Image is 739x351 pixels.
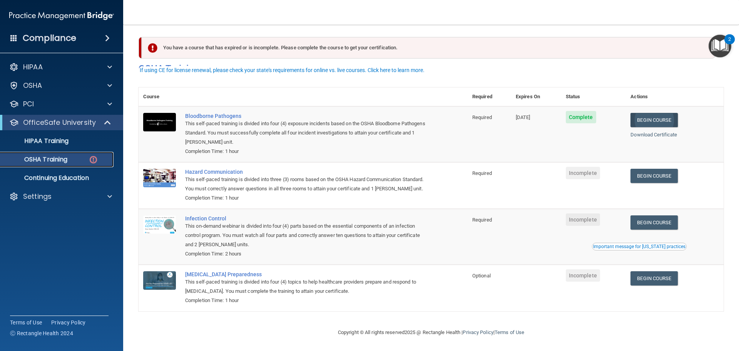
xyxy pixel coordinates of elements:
a: OSHA [9,81,112,90]
a: [MEDICAL_DATA] Preparedness [185,271,429,277]
p: OSHA [23,81,42,90]
p: Continuing Education [5,174,110,182]
img: exclamation-circle-solid-danger.72ef9ffc.png [148,43,157,53]
div: This on-demand webinar is divided into four (4) parts based on the essential components of an inf... [185,222,429,249]
div: This self-paced training is divided into four (4) exposure incidents based on the OSHA Bloodborne... [185,119,429,147]
th: Status [561,87,626,106]
div: Copyright © All rights reserved 2025 @ Rectangle Health | | [291,320,572,345]
p: HIPAA [23,62,43,72]
button: If using CE for license renewal, please check your state's requirements for online vs. live cours... [139,66,426,74]
a: OfficeSafe University [9,118,112,127]
span: Optional [472,273,491,279]
span: Ⓒ Rectangle Health 2024 [10,329,73,337]
div: Completion Time: 1 hour [185,147,429,156]
p: HIPAA Training [5,137,69,145]
div: Important message for [US_STATE] practices [593,244,685,249]
div: Completion Time: 1 hour [185,296,429,305]
p: Settings [23,192,52,201]
h4: Compliance [23,33,76,44]
span: Required [472,170,492,176]
a: Begin Course [630,271,677,286]
a: Terms of Use [10,319,42,326]
th: Actions [626,87,724,106]
span: Required [472,114,492,120]
th: Expires On [511,87,561,106]
a: Settings [9,192,112,201]
span: [DATE] [516,114,530,120]
h4: OSHA Training [139,63,724,74]
a: Privacy Policy [51,319,86,326]
span: Incomplete [566,213,600,226]
div: This self-paced training is divided into four (4) topics to help healthcare providers prepare and... [185,277,429,296]
img: danger-circle.6113f641.png [89,155,98,165]
a: Privacy Policy [463,329,493,335]
a: Begin Course [630,215,677,230]
button: Open Resource Center, 2 new notifications [709,35,731,57]
div: 2 [728,39,731,49]
p: OSHA Training [5,156,67,163]
img: PMB logo [9,8,114,24]
a: PCI [9,99,112,109]
span: Complete [566,111,596,123]
div: Completion Time: 2 hours [185,249,429,259]
a: Download Certificate [630,132,677,138]
a: Begin Course [630,113,677,127]
div: Completion Time: 1 hour [185,193,429,203]
div: You have a course that has expired or is incomplete. Please complete the course to get your certi... [142,37,715,59]
button: Read this if you are a dental practitioner in the state of CA [592,243,687,250]
th: Course [139,87,181,106]
div: If using CE for license renewal, please check your state's requirements for online vs. live cours... [140,67,425,73]
a: Terms of Use [495,329,524,335]
div: This self-paced training is divided into three (3) rooms based on the OSHA Hazard Communication S... [185,175,429,193]
a: Hazard Communication [185,169,429,175]
p: OfficeSafe University [23,118,96,127]
a: HIPAA [9,62,112,72]
span: Required [472,217,492,223]
span: Incomplete [566,269,600,282]
a: Infection Control [185,215,429,222]
iframe: Drift Widget Chat Controller [606,296,730,327]
th: Required [468,87,511,106]
a: Begin Course [630,169,677,183]
span: Incomplete [566,167,600,179]
a: Bloodborne Pathogens [185,113,429,119]
p: PCI [23,99,34,109]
